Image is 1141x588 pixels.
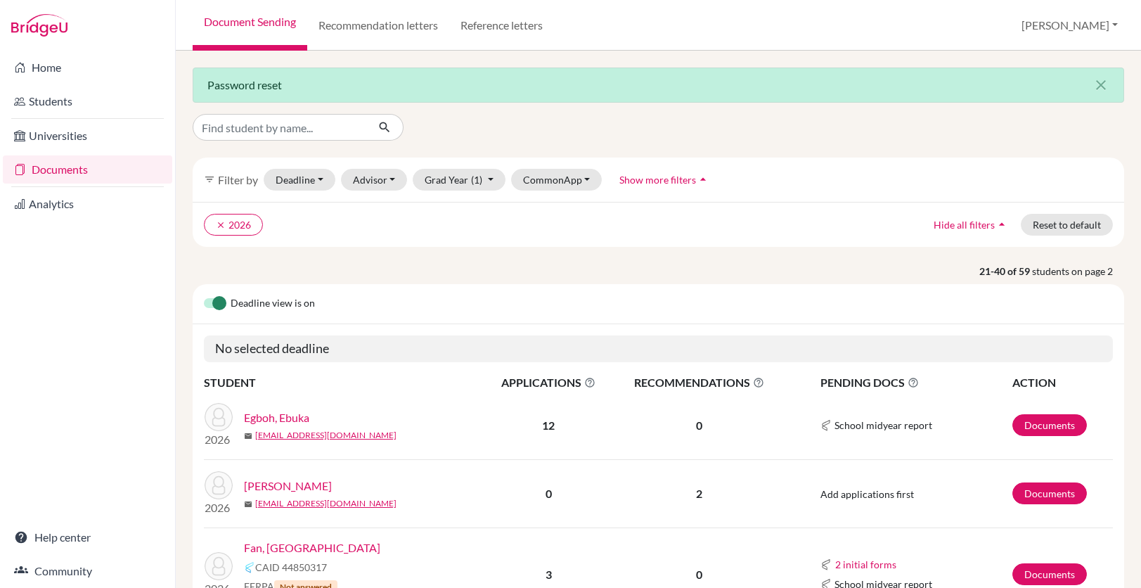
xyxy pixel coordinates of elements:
[413,169,505,191] button: Grad Year(1)
[244,432,252,440] span: mail
[204,214,263,236] button: clear2026
[511,169,602,191] button: CommonApp
[244,409,309,426] a: Egboh, Ebuka
[1078,68,1123,102] button: Close
[193,114,367,141] input: Find student by name...
[922,214,1021,236] button: Hide all filtersarrow_drop_up
[546,568,552,581] b: 3
[218,173,258,186] span: Filter by
[834,556,897,573] button: 2 initial forms
[1012,373,1113,392] th: ACTION
[205,552,233,580] img: Fan, Botao
[255,560,327,575] span: CAID 44850317
[820,420,832,431] img: Common App logo
[193,68,1124,103] div: Password reset
[3,557,172,585] a: Community
[204,335,1113,362] h5: No selected deadline
[255,497,397,510] a: [EMAIL_ADDRESS][DOMAIN_NAME]
[613,485,786,502] p: 2
[696,172,710,186] i: arrow_drop_up
[1032,264,1124,279] span: students on page 2
[934,219,995,231] span: Hide all filters
[244,478,332,494] a: [PERSON_NAME]
[613,417,786,434] p: 0
[542,418,555,432] b: 12
[1012,414,1087,436] a: Documents
[11,14,67,37] img: Bridge-U
[619,174,696,186] span: Show more filters
[546,487,552,500] b: 0
[3,190,172,218] a: Analytics
[264,169,335,191] button: Deadline
[613,374,786,391] span: RECOMMENDATIONS
[205,431,233,448] p: 2026
[613,566,786,583] p: 0
[255,429,397,442] a: [EMAIL_ADDRESS][DOMAIN_NAME]
[3,122,172,150] a: Universities
[3,155,172,184] a: Documents
[486,374,612,391] span: APPLICATIONS
[834,418,932,433] span: School midyear report
[205,499,233,516] p: 2026
[231,295,315,312] span: Deadline view is on
[205,471,233,499] img: Fairclough, Theo
[341,169,408,191] button: Advisor
[995,217,1009,231] i: arrow_drop_up
[607,169,722,191] button: Show more filtersarrow_drop_up
[820,374,1011,391] span: PENDING DOCS
[979,264,1032,279] strong: 21-40 of 59
[244,539,380,556] a: Fan, [GEOGRAPHIC_DATA]
[1015,12,1124,39] button: [PERSON_NAME]
[820,488,914,500] span: Add applications first
[216,220,226,230] i: clear
[1092,77,1109,94] i: close
[205,403,233,431] img: Egboh, Ebuka
[1012,482,1087,504] a: Documents
[244,562,255,573] img: Common App logo
[3,523,172,551] a: Help center
[204,174,215,185] i: filter_list
[204,373,485,392] th: STUDENT
[3,87,172,115] a: Students
[244,500,252,509] span: mail
[820,559,832,570] img: Common App logo
[1021,214,1113,236] button: Reset to default
[471,174,482,186] span: (1)
[3,53,172,82] a: Home
[1012,563,1087,585] a: Documents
